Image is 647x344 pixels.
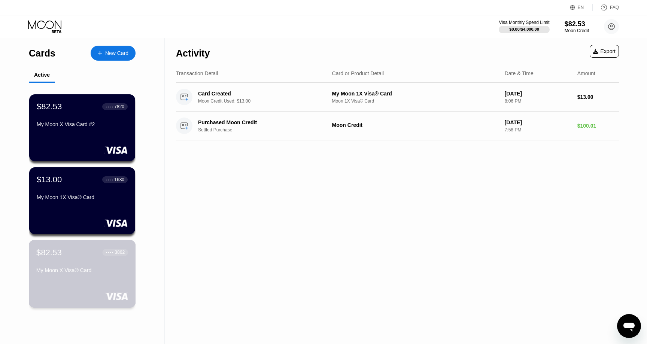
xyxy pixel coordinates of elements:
[29,94,135,161] div: $82.53● ● ● ●7820My Moon X Visa Card #2
[34,72,50,78] div: Active
[610,5,619,10] div: FAQ
[106,179,113,181] div: ● ● ● ●
[505,70,534,76] div: Date & Time
[176,112,619,140] div: Purchased Moon CreditSettled PurchaseMoon Credit[DATE]7:58 PM$100.01
[36,247,62,257] div: $82.53
[617,314,641,338] iframe: Przycisk umożliwiający otwarcie okna komunikatora
[29,167,135,234] div: $13.00● ● ● ●1630My Moon 1X Visa® Card
[37,194,128,200] div: My Moon 1X Visa® Card
[37,121,128,127] div: My Moon X Visa Card #2
[505,127,571,133] div: 7:58 PM
[499,20,549,33] div: Visa Monthly Spend Limit$0.00/$4,000.00
[565,20,589,28] div: $82.53
[577,123,619,129] div: $100.01
[176,83,619,112] div: Card CreatedMoon Credit Used: $13.00My Moon 1X Visa® CardMoon 1X Visa® Card[DATE]8:06 PM$13.00
[29,48,55,59] div: Cards
[198,91,323,97] div: Card Created
[593,48,616,54] div: Export
[176,70,218,76] div: Transaction Detail
[577,70,595,76] div: Amount
[565,28,589,33] div: Moon Credit
[578,5,584,10] div: EN
[37,175,62,185] div: $13.00
[499,20,549,25] div: Visa Monthly Spend Limit
[509,27,539,31] div: $0.00 / $4,000.00
[332,98,499,104] div: Moon 1X Visa® Card
[105,50,128,57] div: New Card
[198,127,333,133] div: Settled Purchase
[505,91,571,97] div: [DATE]
[106,251,113,253] div: ● ● ● ●
[115,250,125,255] div: 3862
[176,48,210,59] div: Activity
[29,240,135,307] div: $82.53● ● ● ●3862My Moon X Visa® Card
[36,267,128,273] div: My Moon X Visa® Card
[332,91,499,97] div: My Moon 1X Visa® Card
[106,106,113,108] div: ● ● ● ●
[565,20,589,33] div: $82.53Moon Credit
[590,45,619,58] div: Export
[114,177,124,182] div: 1630
[198,119,323,125] div: Purchased Moon Credit
[198,98,333,104] div: Moon Credit Used: $13.00
[593,4,619,11] div: FAQ
[91,46,136,61] div: New Card
[332,70,384,76] div: Card or Product Detail
[332,122,499,128] div: Moon Credit
[114,104,124,109] div: 7820
[37,102,62,112] div: $82.53
[577,94,619,100] div: $13.00
[505,98,571,104] div: 8:06 PM
[570,4,593,11] div: EN
[505,119,571,125] div: [DATE]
